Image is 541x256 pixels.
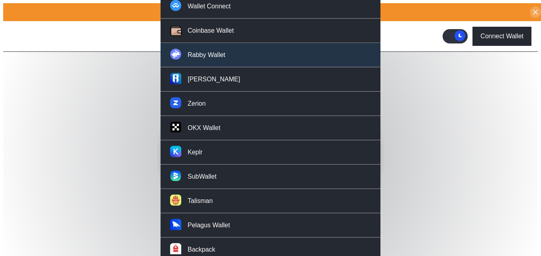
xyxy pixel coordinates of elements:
[102,33,133,40] div: Dashboard
[170,146,181,157] img: Keplr
[188,245,215,254] div: Backpack
[169,24,183,38] img: Coinbase Wallet
[161,43,380,67] button: Rabby WalletRabby Wallet
[161,140,380,165] button: KeplrKeplr
[188,124,220,132] div: OKX Wallet
[170,73,181,84] img: Ronin Wallet
[188,221,230,229] div: Pelagus Wallet
[188,2,231,10] div: Wallet Connect
[188,148,202,156] div: Keplr
[188,75,240,83] div: [PERSON_NAME]
[161,92,380,116] button: ZerionZerion
[188,197,213,205] div: Talisman
[161,19,380,43] button: Coinbase WalletCoinbase Wallet
[170,122,181,133] img: OKX Wallet
[170,243,181,254] img: Backpack
[161,116,380,140] button: OKX WalletOKX Wallet
[143,33,174,40] div: Loan Book
[161,189,380,213] button: TalismanTalisman
[170,195,181,206] img: Talisman
[188,51,225,59] div: Rabby Wallet
[170,49,181,60] img: Rabby Wallet
[170,219,181,230] img: Pelagus Wallet
[170,97,181,108] img: Zerion
[161,67,380,92] button: Ronin Wallet[PERSON_NAME]
[480,33,523,40] div: Connect Wallet
[188,99,206,108] div: Zerion
[188,26,234,35] div: Coinbase Wallet
[188,172,216,181] div: SubWallet
[161,165,380,189] button: SubWalletSubWallet
[161,213,380,238] button: Pelagus WalletPelagus Wallet
[170,170,181,181] img: SubWallet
